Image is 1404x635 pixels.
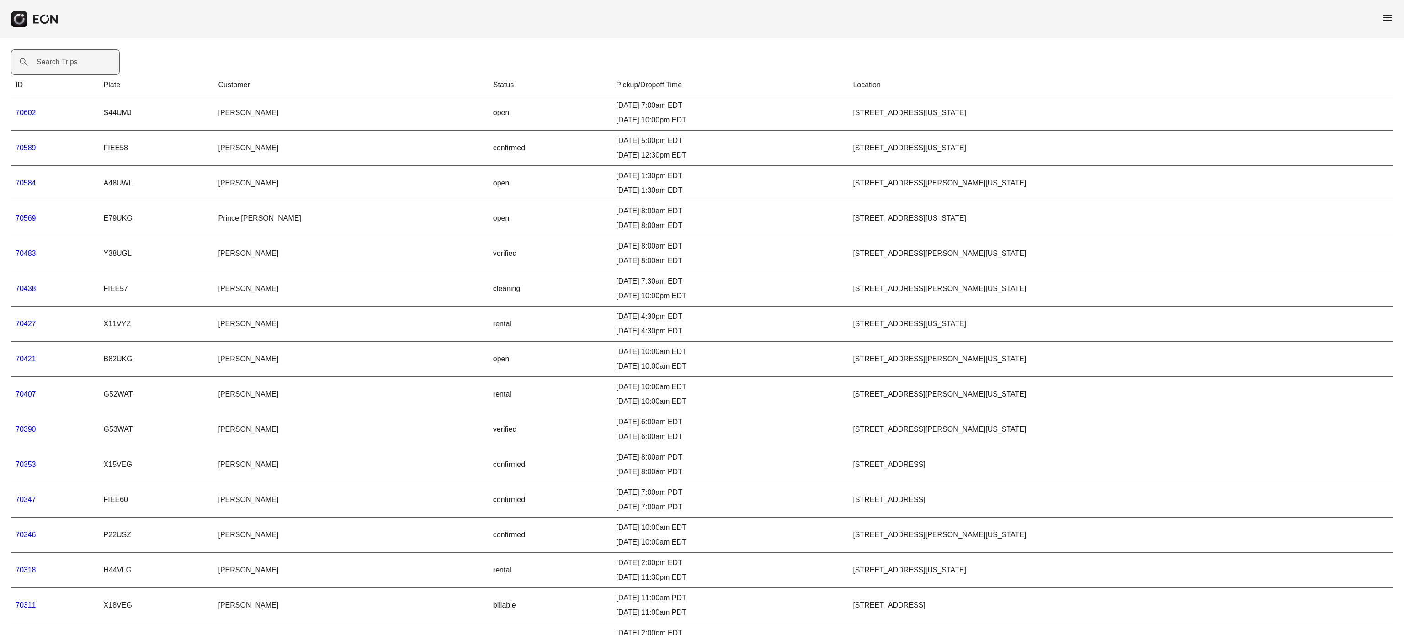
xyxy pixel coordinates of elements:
[848,201,1393,236] td: [STREET_ADDRESS][US_STATE]
[99,307,214,342] td: X11VYZ
[616,431,844,442] div: [DATE] 6:00am EDT
[213,342,488,377] td: [PERSON_NAME]
[16,320,36,328] a: 70427
[616,150,844,161] div: [DATE] 12:30pm EDT
[16,144,36,152] a: 70589
[489,447,612,482] td: confirmed
[616,135,844,146] div: [DATE] 5:00pm EDT
[848,377,1393,412] td: [STREET_ADDRESS][PERSON_NAME][US_STATE]
[99,95,214,131] td: S44UMJ
[616,206,844,217] div: [DATE] 8:00am EDT
[616,522,844,533] div: [DATE] 10:00am EDT
[213,271,488,307] td: [PERSON_NAME]
[616,220,844,231] div: [DATE] 8:00am EDT
[16,531,36,539] a: 70346
[616,361,844,372] div: [DATE] 10:00am EDT
[848,236,1393,271] td: [STREET_ADDRESS][PERSON_NAME][US_STATE]
[848,75,1393,95] th: Location
[16,460,36,468] a: 70353
[489,588,612,623] td: billable
[616,241,844,252] div: [DATE] 8:00am EDT
[99,271,214,307] td: FIEE57
[848,553,1393,588] td: [STREET_ADDRESS][US_STATE]
[616,115,844,126] div: [DATE] 10:00pm EDT
[848,271,1393,307] td: [STREET_ADDRESS][PERSON_NAME][US_STATE]
[616,346,844,357] div: [DATE] 10:00am EDT
[99,482,214,518] td: FIEE60
[848,307,1393,342] td: [STREET_ADDRESS][US_STATE]
[99,166,214,201] td: A48UWL
[489,377,612,412] td: rental
[489,553,612,588] td: rental
[16,566,36,574] a: 70318
[616,291,844,302] div: [DATE] 10:00pm EDT
[612,75,848,95] th: Pickup/Dropoff Time
[16,496,36,503] a: 70347
[489,518,612,553] td: confirmed
[848,95,1393,131] td: [STREET_ADDRESS][US_STATE]
[489,271,612,307] td: cleaning
[848,518,1393,553] td: [STREET_ADDRESS][PERSON_NAME][US_STATE]
[616,572,844,583] div: [DATE] 11:30pm EDT
[848,131,1393,166] td: [STREET_ADDRESS][US_STATE]
[616,417,844,428] div: [DATE] 6:00am EDT
[99,588,214,623] td: X18VEG
[489,131,612,166] td: confirmed
[213,201,488,236] td: Prince [PERSON_NAME]
[213,588,488,623] td: [PERSON_NAME]
[616,311,844,322] div: [DATE] 4:30pm EDT
[616,185,844,196] div: [DATE] 1:30am EDT
[616,452,844,463] div: [DATE] 8:00am PDT
[213,75,488,95] th: Customer
[848,447,1393,482] td: [STREET_ADDRESS]
[99,412,214,447] td: G53WAT
[16,249,36,257] a: 70483
[213,166,488,201] td: [PERSON_NAME]
[616,607,844,618] div: [DATE] 11:00am PDT
[1382,12,1393,23] span: menu
[99,518,214,553] td: P22USZ
[16,601,36,609] a: 70311
[616,276,844,287] div: [DATE] 7:30am EDT
[213,482,488,518] td: [PERSON_NAME]
[616,593,844,603] div: [DATE] 11:00am PDT
[616,557,844,568] div: [DATE] 2:00pm EDT
[848,412,1393,447] td: [STREET_ADDRESS][PERSON_NAME][US_STATE]
[213,518,488,553] td: [PERSON_NAME]
[213,236,488,271] td: [PERSON_NAME]
[616,170,844,181] div: [DATE] 1:30pm EDT
[16,355,36,363] a: 70421
[99,377,214,412] td: G52WAT
[848,342,1393,377] td: [STREET_ADDRESS][PERSON_NAME][US_STATE]
[848,166,1393,201] td: [STREET_ADDRESS][PERSON_NAME][US_STATE]
[616,100,844,111] div: [DATE] 7:00am EDT
[489,482,612,518] td: confirmed
[213,377,488,412] td: [PERSON_NAME]
[16,425,36,433] a: 70390
[99,553,214,588] td: H44VLG
[99,236,214,271] td: Y38UGL
[616,487,844,498] div: [DATE] 7:00am PDT
[213,553,488,588] td: [PERSON_NAME]
[616,502,844,513] div: [DATE] 7:00am PDT
[489,412,612,447] td: verified
[489,201,612,236] td: open
[99,201,214,236] td: E79UKG
[16,179,36,187] a: 70584
[489,166,612,201] td: open
[11,75,99,95] th: ID
[16,109,36,116] a: 70602
[616,326,844,337] div: [DATE] 4:30pm EDT
[848,482,1393,518] td: [STREET_ADDRESS]
[616,255,844,266] div: [DATE] 8:00am EDT
[213,95,488,131] td: [PERSON_NAME]
[99,447,214,482] td: X15VEG
[489,95,612,131] td: open
[213,412,488,447] td: [PERSON_NAME]
[213,131,488,166] td: [PERSON_NAME]
[616,537,844,548] div: [DATE] 10:00am EDT
[616,466,844,477] div: [DATE] 8:00am PDT
[99,131,214,166] td: FIEE58
[213,447,488,482] td: [PERSON_NAME]
[213,307,488,342] td: [PERSON_NAME]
